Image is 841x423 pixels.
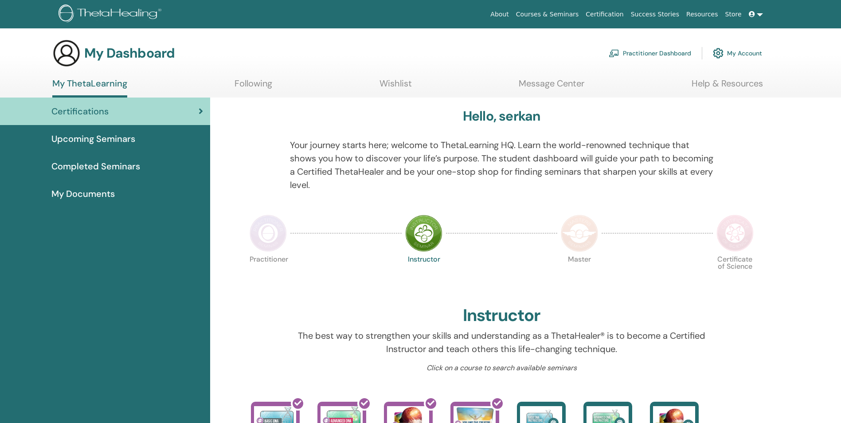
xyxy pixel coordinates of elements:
[519,78,584,95] a: Message Center
[51,105,109,118] span: Certifications
[609,49,619,57] img: chalkboard-teacher.svg
[59,4,164,24] img: logo.png
[250,256,287,293] p: Practitioner
[405,215,442,252] img: Instructor
[51,132,135,145] span: Upcoming Seminars
[716,256,754,293] p: Certificate of Science
[290,363,713,373] p: Click on a course to search available seminars
[84,45,175,61] h3: My Dashboard
[379,78,412,95] a: Wishlist
[609,43,691,63] a: Practitioner Dashboard
[463,108,541,124] h3: Hello, serkan
[713,46,724,61] img: cog.svg
[582,6,627,23] a: Certification
[561,256,598,293] p: Master
[683,6,722,23] a: Resources
[463,305,540,326] h2: Instructor
[722,6,745,23] a: Store
[250,215,287,252] img: Practitioner
[51,187,115,200] span: My Documents
[290,329,713,356] p: The best way to strengthen your skills and understanding as a ThetaHealer® is to become a Certifi...
[52,39,81,67] img: generic-user-icon.jpg
[52,78,127,98] a: My ThetaLearning
[627,6,683,23] a: Success Stories
[290,138,713,192] p: Your journey starts here; welcome to ThetaLearning HQ. Learn the world-renowned technique that sh...
[713,43,762,63] a: My Account
[561,215,598,252] img: Master
[235,78,272,95] a: Following
[716,215,754,252] img: Certificate of Science
[692,78,763,95] a: Help & Resources
[405,256,442,293] p: Instructor
[487,6,512,23] a: About
[51,160,140,173] span: Completed Seminars
[512,6,583,23] a: Courses & Seminars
